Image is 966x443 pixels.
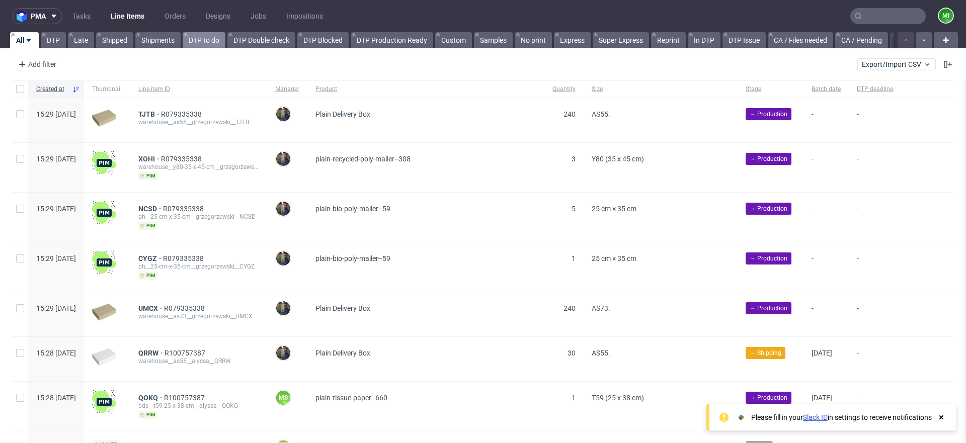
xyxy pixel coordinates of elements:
span: → Production [750,304,787,313]
span: - [857,205,893,230]
img: wHgJFi1I6lmhQAAAABJRU5ErkJggg== [92,250,116,275]
a: DTP Issue [722,32,766,48]
span: Plain Delivery Box [315,304,370,312]
span: Quantity [552,85,576,94]
span: - [857,304,893,324]
span: plain-bio-poly-mailer--59 [315,205,390,213]
span: - [812,205,841,230]
a: QOKQ [138,394,164,402]
span: → Shipping [750,348,781,358]
div: warehouse__as55__grzegorzewski__TJTB [138,118,259,126]
img: Maciej Sobola [276,202,290,216]
a: UMCX [138,304,164,312]
img: logo [17,11,31,22]
span: 1 [572,394,576,402]
a: CA / Pending [835,32,888,48]
div: Please fill in your in settings to receive notifications [751,412,932,422]
span: Batch date [812,85,841,94]
span: 15:28 [DATE] [36,394,76,402]
a: Slack ID [803,413,828,421]
img: wHgJFi1I6lmhQAAAABJRU5ErkJggg== [92,390,116,414]
span: 3 [572,155,576,163]
a: R079335338 [163,205,206,213]
span: pim [138,411,157,419]
img: plain-eco.9b3ba858dad33fd82c36.png [92,110,116,127]
span: - [857,155,893,180]
a: R079335338 [161,155,204,163]
span: → Production [750,254,787,263]
a: Reprint [651,32,686,48]
a: DTP Blocked [297,32,349,48]
span: 15:29 [DATE] [36,110,76,118]
a: Samples [474,32,513,48]
span: Export/Import CSV [862,60,931,68]
span: 15:29 [DATE] [36,254,76,262]
span: Line item ID [138,85,259,94]
span: pma [31,13,46,20]
span: pim [138,272,157,280]
span: Product [315,85,536,94]
img: plain-eco.9b3ba858dad33fd82c36.png [92,304,116,321]
img: wHgJFi1I6lmhQAAAABJRU5ErkJggg== [92,151,116,175]
img: Maciej Sobola [276,251,290,265]
a: In DTP [688,32,720,48]
img: Maciej Sobola [276,301,290,315]
a: R079335338 [161,110,204,118]
a: TJTB [138,110,161,118]
span: → Production [750,154,787,163]
a: DTP Double check [227,32,295,48]
a: Shipments [135,32,181,48]
figcaption: mi [939,9,953,23]
a: NCSD [138,205,163,213]
a: Orders [158,8,192,24]
a: R100757387 [165,349,207,357]
span: Plain Delivery Box [315,110,370,118]
div: warehouse__as73__grzegorzewski__UMCX [138,312,259,320]
span: - [857,349,893,369]
span: AS55. [592,110,610,118]
div: ph__25-cm-x-35-cm__grzegorzewski__NCSD [138,213,259,221]
span: 25 cm × 35 cm [592,205,636,213]
span: 15:28 [DATE] [36,349,76,357]
span: 240 [563,110,576,118]
span: XOHI [138,155,161,163]
a: DTP to do [183,32,225,48]
button: Export/Import CSV [857,58,936,70]
span: DTP deadline [857,85,893,94]
a: Line Items [105,8,150,24]
span: plain-tissue-paper--660 [315,394,387,402]
span: pim [138,222,157,230]
span: 30 [568,349,576,357]
span: - [812,155,841,180]
a: CYGZ [138,254,163,262]
span: 240 [563,304,576,312]
span: R079335338 [163,254,206,262]
figcaption: MS [276,391,290,405]
a: Impositions [280,8,329,24]
a: QRRW [138,349,165,357]
a: Designs [200,8,236,24]
a: Jobs [245,8,272,24]
div: warehouse__as55__alyssa__QRRW [138,357,259,365]
a: Tasks [66,8,97,24]
span: R079335338 [164,304,207,312]
span: Manager [275,85,299,94]
a: Custom [435,32,472,48]
span: pim [138,172,157,180]
span: - [857,254,893,280]
span: - [812,304,841,324]
div: Add filter [14,56,58,72]
img: Maciej Sobola [276,346,290,360]
img: Maciej Sobola [276,152,290,166]
img: Slack [736,412,746,422]
span: - [857,110,893,130]
span: → Production [750,393,787,402]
